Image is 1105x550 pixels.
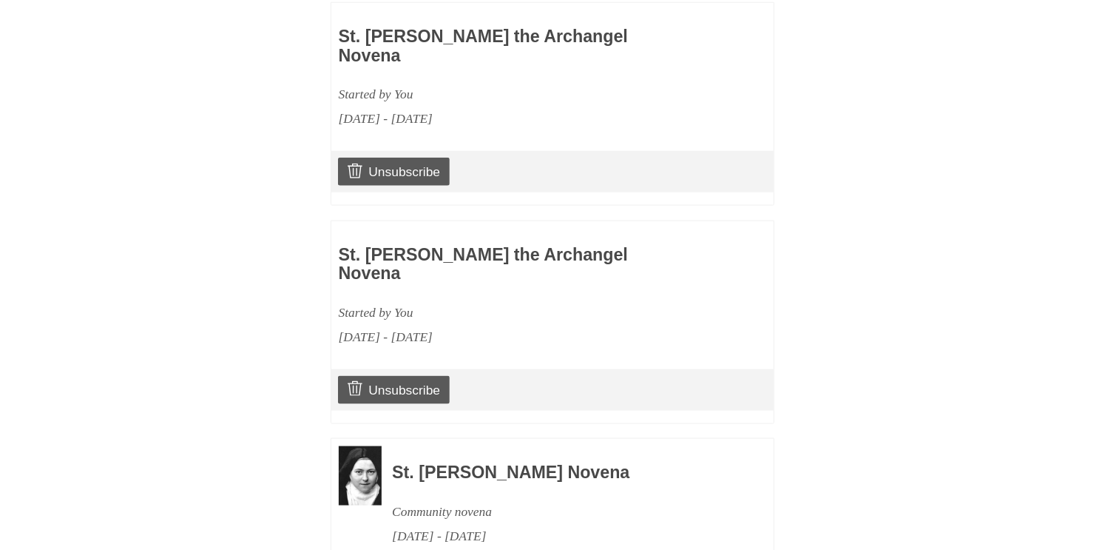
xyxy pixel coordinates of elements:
a: Unsubscribe [338,376,450,404]
div: Started by You [339,82,680,107]
h3: St. [PERSON_NAME] the Archangel Novena [339,27,680,65]
a: Unsubscribe [338,158,450,186]
div: Started by You [339,301,680,325]
div: Community novena [392,500,734,524]
div: [DATE] - [DATE] [392,524,734,549]
div: [DATE] - [DATE] [339,325,680,349]
img: Novena image [339,446,382,506]
h3: St. [PERSON_NAME] Novena [392,463,734,483]
div: [DATE] - [DATE] [339,107,680,131]
h3: St. [PERSON_NAME] the Archangel Novena [339,246,680,284]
